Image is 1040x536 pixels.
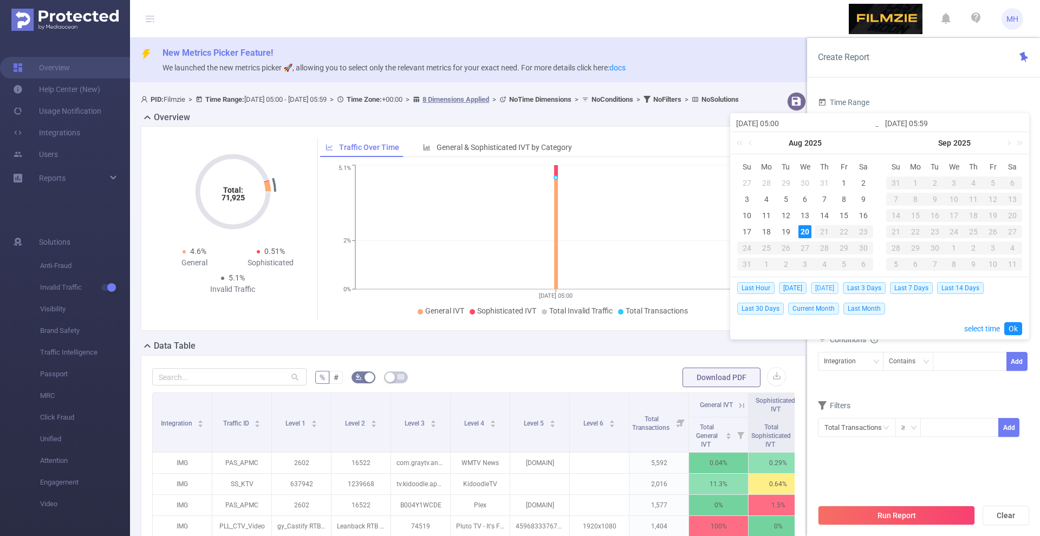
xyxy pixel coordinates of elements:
[798,209,811,222] div: 13
[760,209,773,222] div: 11
[837,209,850,222] div: 15
[1003,159,1022,175] th: Sat
[40,277,130,298] span: Invalid Traffic
[425,306,464,315] span: General IVT
[854,207,873,224] td: August 16, 2025
[760,225,773,238] div: 18
[815,207,834,224] td: August 14, 2025
[983,162,1003,172] span: Fr
[320,373,325,382] span: %
[983,175,1003,191] td: September 5, 2025
[964,162,983,172] span: Th
[964,193,983,206] div: 11
[13,122,80,143] a: Integrations
[233,257,309,269] div: Sophisticated
[945,193,964,206] div: 10
[757,258,776,271] div: 1
[1003,240,1022,256] td: October 4, 2025
[818,177,831,189] div: 31
[815,225,834,238] div: 21
[737,256,757,272] td: August 31, 2025
[906,207,925,224] td: September 15, 2025
[549,306,613,315] span: Total Invalid Traffic
[834,162,854,172] span: Fr
[925,193,945,206] div: 9
[925,177,945,189] div: 2
[964,209,983,222] div: 18
[834,175,854,191] td: August 1, 2025
[776,175,796,191] td: July 29, 2025
[39,174,66,182] span: Reports
[1003,256,1022,272] td: October 11, 2025
[803,132,823,154] a: 2025
[886,258,906,271] div: 5
[757,241,776,254] div: 25
[39,167,66,189] a: Reports
[779,209,792,222] div: 12
[737,258,757,271] div: 31
[796,240,815,256] td: August 27, 2025
[757,159,776,175] th: Mon
[945,225,964,238] div: 24
[983,506,1029,525] button: Clear
[815,240,834,256] td: August 28, 2025
[1003,241,1022,254] div: 4
[264,247,285,256] span: 0.51%
[162,48,273,58] span: New Metrics Picker Feature!
[964,224,983,240] td: September 25, 2025
[788,132,803,154] a: Aug
[141,49,152,60] i: icon: thunderbolt
[925,209,945,222] div: 16
[737,240,757,256] td: August 24, 2025
[964,258,983,271] div: 9
[886,224,906,240] td: September 21, 2025
[737,162,757,172] span: Su
[757,191,776,207] td: August 4, 2025
[824,352,863,370] div: Integration
[886,175,906,191] td: August 31, 2025
[653,95,681,103] b: No Filters
[343,286,351,293] tspan: 0%
[737,224,757,240] td: August 17, 2025
[937,132,952,154] a: Sep
[945,240,964,256] td: October 1, 2025
[157,257,233,269] div: General
[964,225,983,238] div: 25
[906,177,925,189] div: 1
[40,363,130,385] span: Passport
[788,303,839,315] span: Current Month
[776,207,796,224] td: August 12, 2025
[983,224,1003,240] td: September 26, 2025
[423,143,431,151] i: icon: bar-chart
[1003,191,1022,207] td: September 13, 2025
[945,177,964,189] div: 3
[925,159,945,175] th: Tue
[737,191,757,207] td: August 3, 2025
[906,162,925,172] span: Mo
[890,282,933,294] span: Last 7 Days
[925,162,945,172] span: Tu
[983,207,1003,224] td: September 19, 2025
[818,193,831,206] div: 7
[834,258,854,271] div: 5
[339,165,351,172] tspan: 5.1%
[854,191,873,207] td: August 9, 2025
[40,450,130,472] span: Attention
[983,258,1003,271] div: 10
[162,63,626,72] span: We launched the new metrics picker 🚀, allowing you to select only the relevant metrics for your e...
[906,159,925,175] th: Mon
[681,95,692,103] span: >
[776,159,796,175] th: Tue
[925,175,945,191] td: September 2, 2025
[221,193,244,202] tspan: 71,925
[854,224,873,240] td: August 23, 2025
[152,368,307,385] input: Search...
[983,256,1003,272] td: October 10, 2025
[945,175,964,191] td: September 3, 2025
[796,224,815,240] td: August 20, 2025
[776,256,796,272] td: September 2, 2025
[757,162,776,172] span: Mo
[1011,132,1025,154] a: Next year (Control + right)
[40,493,130,515] span: Video
[906,256,925,272] td: October 6, 2025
